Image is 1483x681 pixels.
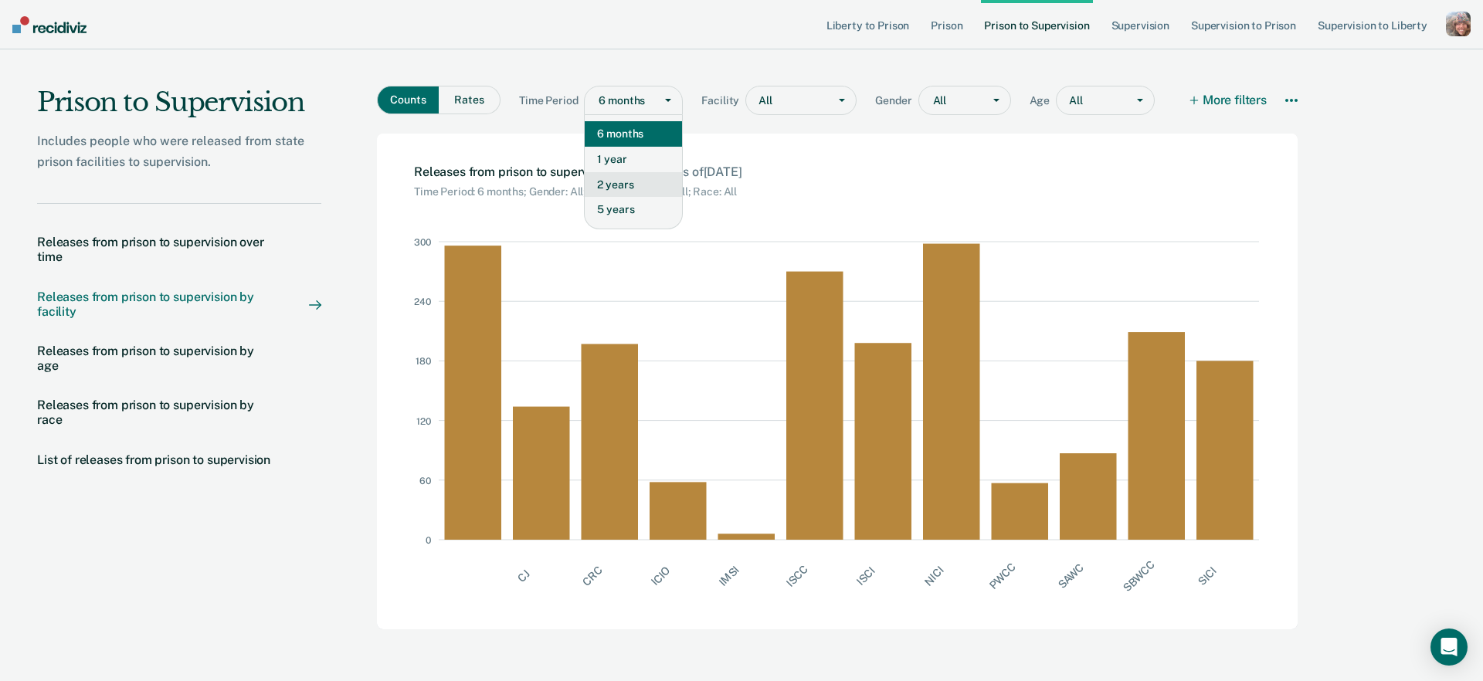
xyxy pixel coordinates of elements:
input: gender [933,94,935,107]
span: as of [DATE] [676,164,741,179]
div: Prison to Supervision [37,86,321,130]
tspan: IMSI [717,564,741,588]
tspan: SICI [1196,564,1219,588]
tspan: CJ [515,567,532,584]
div: Releases from prison to supervision by facility [37,290,278,319]
a: Releases from prison to supervision over time [37,235,321,264]
tspan: SAWC [1056,561,1086,591]
div: Includes people who were released from state prison facilities to supervision. [37,130,321,172]
div: Releases from prison to supervision by facility [414,164,742,198]
span: Facility [701,94,745,107]
tspan: PWCC [986,561,1018,592]
a: Releases from prison to supervision by facility [37,290,321,319]
div: List of releases from prison to supervision [37,452,270,467]
tspan: ISCI [854,564,877,588]
div: All [1057,90,1126,112]
a: Releases from prison to supervision by age [37,344,321,373]
div: Releases from prison to supervision by race [37,398,278,427]
tspan: ISCC [784,563,810,589]
button: More filters [1191,86,1267,115]
span: Time Period [519,94,584,107]
a: List of releases from prison to supervision [37,452,321,467]
tspan: ICIO [649,564,673,588]
tspan: CRC [580,564,605,588]
div: 5 years [585,197,682,222]
input: timePeriod [599,94,601,107]
div: Time Period: 6 months; Gender: All; Age: All; Facility: All; Race: All [414,179,742,198]
div: Releases from prison to supervision by age [37,344,278,373]
div: 1 year [585,147,682,172]
div: Releases from prison to supervision over time [37,235,278,264]
a: Releases from prison to supervision by race [37,398,321,427]
span: Gender [875,94,918,107]
img: Recidiviz [12,16,87,33]
button: Counts [377,86,439,114]
div: 6 months [585,121,682,147]
div: 2 years [585,172,682,198]
div: Open Intercom Messenger [1430,628,1468,666]
tspan: NICI [921,564,945,588]
span: Age [1030,94,1057,107]
div: All [746,90,828,112]
button: Rates [439,86,501,114]
tspan: SBWCC [1121,557,1157,594]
